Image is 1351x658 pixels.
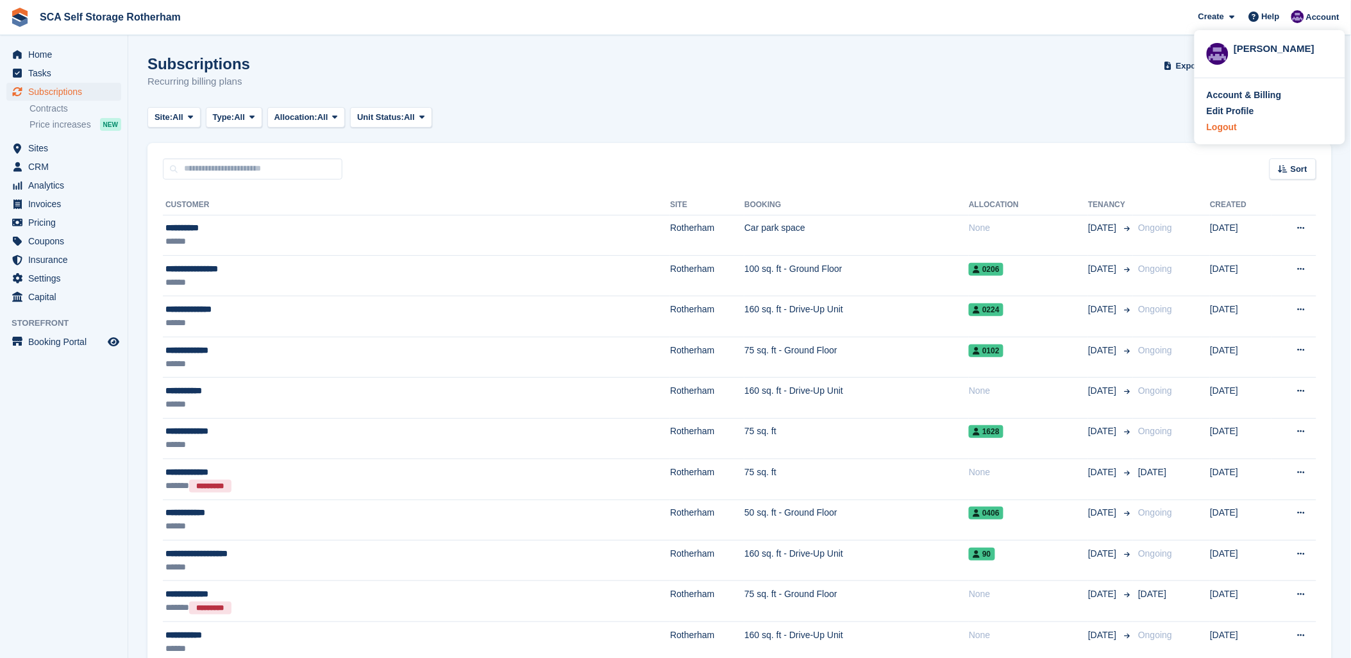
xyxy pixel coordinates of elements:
a: SCA Self Storage Rotherham [35,6,186,28]
span: Create [1198,10,1224,23]
td: [DATE] [1210,296,1271,337]
th: Site [670,195,744,215]
span: [DATE] [1088,506,1119,519]
span: 90 [969,548,994,561]
span: Ongoing [1138,548,1172,559]
td: 50 sq. ft - Ground Floor [744,500,969,540]
a: menu [6,158,121,176]
span: Ongoing [1138,304,1172,314]
a: Account & Billing [1207,89,1333,102]
td: 160 sq. ft - Drive-Up Unit [744,378,969,418]
div: None [969,587,1088,601]
td: 160 sq. ft - Drive-Up Unit [744,540,969,580]
a: menu [6,195,121,213]
span: [DATE] [1088,466,1119,479]
td: 75 sq. ft - Ground Floor [744,337,969,377]
span: [DATE] [1138,467,1166,477]
span: Price increases [29,119,91,131]
span: Settings [28,269,105,287]
td: [DATE] [1210,581,1271,622]
span: Account [1306,11,1339,24]
span: [DATE] [1088,221,1119,235]
a: Contracts [29,103,121,115]
a: menu [6,269,121,287]
td: 75 sq. ft - Ground Floor [744,581,969,622]
th: Tenancy [1088,195,1133,215]
span: [DATE] [1088,425,1119,438]
button: Export [1161,55,1218,76]
a: menu [6,139,121,157]
span: Ongoing [1138,507,1172,518]
span: Ongoing [1138,630,1172,640]
span: Type: [213,111,235,124]
th: Customer [163,195,670,215]
a: menu [6,83,121,101]
span: [DATE] [1088,384,1119,398]
td: [DATE] [1210,378,1271,418]
button: Allocation: All [267,107,346,128]
td: Rotherham [670,540,744,580]
span: Ongoing [1138,345,1172,355]
a: menu [6,64,121,82]
a: Logout [1207,121,1333,134]
span: 0406 [969,507,1003,519]
td: Rotherham [670,215,744,255]
span: Storefront [12,317,128,330]
td: Rotherham [670,378,744,418]
td: 75 sq. ft [744,459,969,500]
div: None [969,384,1088,398]
a: menu [6,251,121,269]
span: Site: [155,111,172,124]
td: Car park space [744,215,969,255]
span: 0206 [969,263,1003,276]
th: Booking [744,195,969,215]
span: Help [1262,10,1280,23]
span: All [234,111,245,124]
span: Pricing [28,214,105,232]
td: Rotherham [670,337,744,377]
span: All [317,111,328,124]
span: Invoices [28,195,105,213]
button: Site: All [147,107,201,128]
span: Ongoing [1138,385,1172,396]
span: Ongoing [1138,223,1172,233]
td: 75 sq. ft [744,418,969,459]
span: Coupons [28,232,105,250]
span: Ongoing [1138,426,1172,436]
span: Ongoing [1138,264,1172,274]
td: [DATE] [1210,500,1271,540]
td: [DATE] [1210,215,1271,255]
td: [DATE] [1210,256,1271,296]
div: Logout [1207,121,1237,134]
button: Unit Status: All [350,107,432,128]
div: NEW [100,118,121,131]
span: Analytics [28,176,105,194]
td: Rotherham [670,581,744,622]
span: [DATE] [1088,587,1119,601]
a: menu [6,333,121,351]
td: [DATE] [1210,337,1271,377]
button: Type: All [206,107,262,128]
a: Price increases NEW [29,117,121,131]
h1: Subscriptions [147,55,250,72]
span: All [172,111,183,124]
td: Rotherham [670,418,744,459]
span: Allocation: [274,111,317,124]
a: menu [6,214,121,232]
span: Booking Portal [28,333,105,351]
div: None [969,628,1088,642]
img: Kelly Neesham [1291,10,1304,23]
td: Rotherham [670,500,744,540]
span: Export [1176,60,1202,72]
span: CRM [28,158,105,176]
a: menu [6,288,121,306]
span: [DATE] [1088,344,1119,357]
span: 0102 [969,344,1003,357]
img: Kelly Neesham [1207,43,1229,65]
td: [DATE] [1210,418,1271,459]
span: [DATE] [1088,262,1119,276]
a: menu [6,176,121,194]
img: stora-icon-8386f47178a22dfd0bd8f6a31ec36ba5ce8667c1dd55bd0f319d3a0aa187defe.svg [10,8,29,27]
span: Sites [28,139,105,157]
div: None [969,221,1088,235]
